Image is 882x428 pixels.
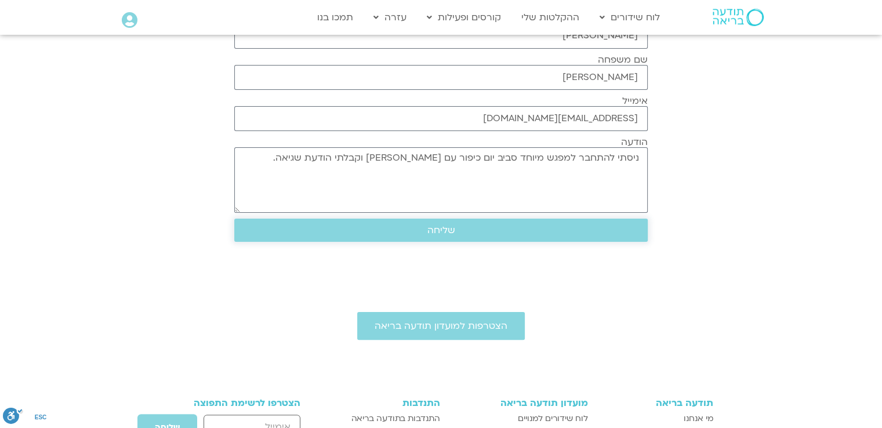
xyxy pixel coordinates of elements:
[351,412,440,426] span: התנדבות בתודעה בריאה
[357,312,525,340] a: הצטרפות למועדון תודעה בריאה
[368,6,412,28] a: עזרה
[169,398,301,408] h3: הצטרפו לרשימת התפוצה
[332,412,440,426] a: התנדבות בתודעה בריאה
[600,412,713,426] a: מי אנחנו
[600,398,713,408] h3: תודעה בריאה
[622,96,648,106] label: אימייל
[375,321,507,331] span: הצטרפות למועדון תודעה בריאה
[594,6,666,28] a: לוח שידורים
[234,219,648,242] button: שליחה
[452,398,588,408] h3: מועדון תודעה בריאה
[713,9,764,26] img: תודעה בריאה
[234,147,648,213] textarea: ניסתי להתחבר למפגש מיוחד סביב יום כיפור עם [PERSON_NAME] וקבלתי הודעת שגיאה.
[234,106,648,131] input: אימייל
[234,65,648,90] input: שם משפחה
[427,225,455,235] span: שליחה
[518,412,588,426] span: לוח שידורים למנויים
[234,13,648,247] form: טופס חדש
[684,412,713,426] span: מי אנחנו
[621,137,648,147] label: הודעה
[598,55,648,65] label: שם משפחה
[452,412,588,426] a: לוח שידורים למנויים
[311,6,359,28] a: תמכו בנו
[332,398,440,408] h3: התנדבות
[421,6,507,28] a: קורסים ופעילות
[516,6,585,28] a: ההקלטות שלי
[234,23,648,48] input: שם פרטי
